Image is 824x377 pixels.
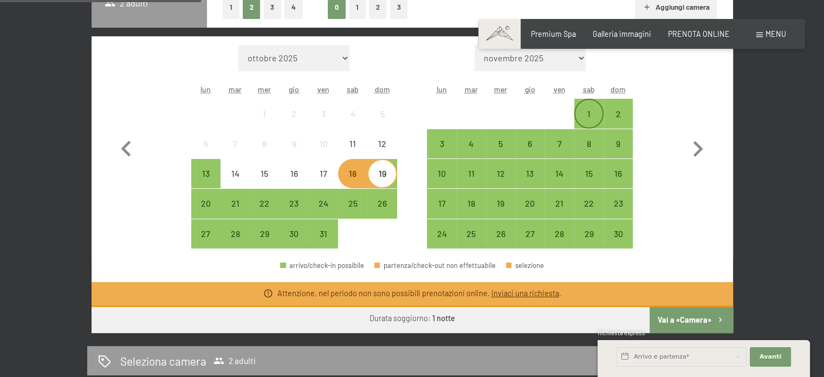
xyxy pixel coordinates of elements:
div: Fri Oct 10 2025 [309,129,338,158]
div: arrivo/check-in non effettuabile [367,129,397,158]
div: 25 [339,199,366,226]
div: 10 [310,139,337,167]
div: arrivo/check-in non effettuabile [280,129,309,158]
div: 15 [251,169,278,196]
div: arrivo/check-in possibile [486,189,515,218]
div: Fri Oct 17 2025 [309,159,338,188]
div: 14 [546,169,573,196]
div: 29 [575,229,602,257]
div: 26 [368,199,395,226]
div: 15 [575,169,602,196]
abbr: domenica [611,85,626,94]
a: Inviaci una richiesta [491,289,559,298]
div: 22 [575,199,602,226]
div: 3 [310,110,337,137]
div: arrivo/check-in possibile [486,159,515,188]
div: 7 [546,139,573,167]
div: 8 [575,139,602,167]
div: arrivo/check-in non effettuabile [220,129,250,158]
div: Sat Nov 01 2025 [574,99,604,128]
div: Thu Oct 23 2025 [280,189,309,218]
div: 17 [310,169,337,196]
div: arrivo/check-in non effettuabile [309,99,338,128]
div: 18 [458,199,485,226]
div: arrivo/check-in possibile [220,189,250,218]
div: 4 [339,110,366,137]
a: Galleria immagini [593,29,651,39]
div: Fri Nov 07 2025 [544,129,574,158]
div: arrivo/check-in possibile [250,219,279,248]
div: arrivo/check-in possibile [367,159,397,188]
div: arrivo/check-in non effettuabile [367,99,397,128]
div: arrivo/check-in possibile [574,189,604,218]
div: arrivo/check-in non effettuabile [338,99,367,128]
div: arrivo/check-in possibile [486,219,515,248]
div: Mon Nov 17 2025 [427,189,456,218]
div: arrivo/check-in non effettuabile [250,159,279,188]
abbr: giovedì [289,85,299,94]
div: arrivo/check-in possibile [544,129,574,158]
div: 5 [487,139,514,167]
span: Avanti [760,353,781,361]
div: Tue Nov 25 2025 [457,219,486,248]
span: Richiesta express [598,329,645,336]
div: 16 [605,169,632,196]
abbr: lunedì [200,85,211,94]
div: 2 [605,110,632,137]
div: arrivo/check-in possibile [604,99,633,128]
div: arrivo/check-in possibile [544,189,574,218]
div: Thu Oct 16 2025 [280,159,309,188]
div: 30 [281,229,308,257]
div: Sat Nov 08 2025 [574,129,604,158]
div: Wed Oct 29 2025 [250,219,279,248]
div: 3 [428,139,455,167]
abbr: mercoledì [494,85,507,94]
div: arrivo/check-in non effettuabile [309,129,338,158]
div: arrivo/check-in possibile [604,129,633,158]
div: selezione [506,262,544,269]
span: 2 adulti [213,355,256,366]
div: arrivo/check-in possibile [191,159,220,188]
div: 24 [310,199,337,226]
div: 1 [575,110,602,137]
div: arrivo/check-in possibile [574,159,604,188]
div: Tue Nov 18 2025 [457,189,486,218]
div: arrivo/check-in non effettuabile [280,159,309,188]
div: 22 [251,199,278,226]
div: 24 [428,229,455,257]
div: 26 [487,229,514,257]
div: Mon Oct 20 2025 [191,189,220,218]
div: Mon Oct 13 2025 [191,159,220,188]
div: 29 [251,229,278,257]
div: Sat Nov 29 2025 [574,219,604,248]
b: 1 notte [432,314,455,323]
div: arrivo/check-in possibile [486,129,515,158]
div: Sun Oct 19 2025 [367,159,397,188]
div: 20 [192,199,219,226]
div: Sat Nov 22 2025 [574,189,604,218]
div: Wed Nov 19 2025 [486,189,515,218]
div: arrivo/check-in possibile [574,129,604,158]
div: 16 [281,169,308,196]
div: Thu Nov 27 2025 [515,219,544,248]
div: 10 [428,169,455,196]
div: arrivo/check-in possibile [191,189,220,218]
div: arrivo/check-in possibile [367,189,397,218]
div: arrivo/check-in possibile [515,189,544,218]
a: Premium Spa [531,29,576,39]
div: Sun Oct 26 2025 [367,189,397,218]
span: PRENOTA ONLINE [668,29,730,39]
div: arrivo/check-in possibile [515,219,544,248]
div: arrivo/check-in possibile [604,189,633,218]
button: Vai a «Camera» [650,307,732,333]
div: 23 [605,199,632,226]
abbr: martedì [229,85,242,94]
div: 4 [458,139,485,167]
div: 11 [458,169,485,196]
div: 20 [516,199,543,226]
div: 28 [222,229,249,257]
div: Fri Oct 03 2025 [309,99,338,128]
div: arrivo/check-in possibile [427,189,456,218]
